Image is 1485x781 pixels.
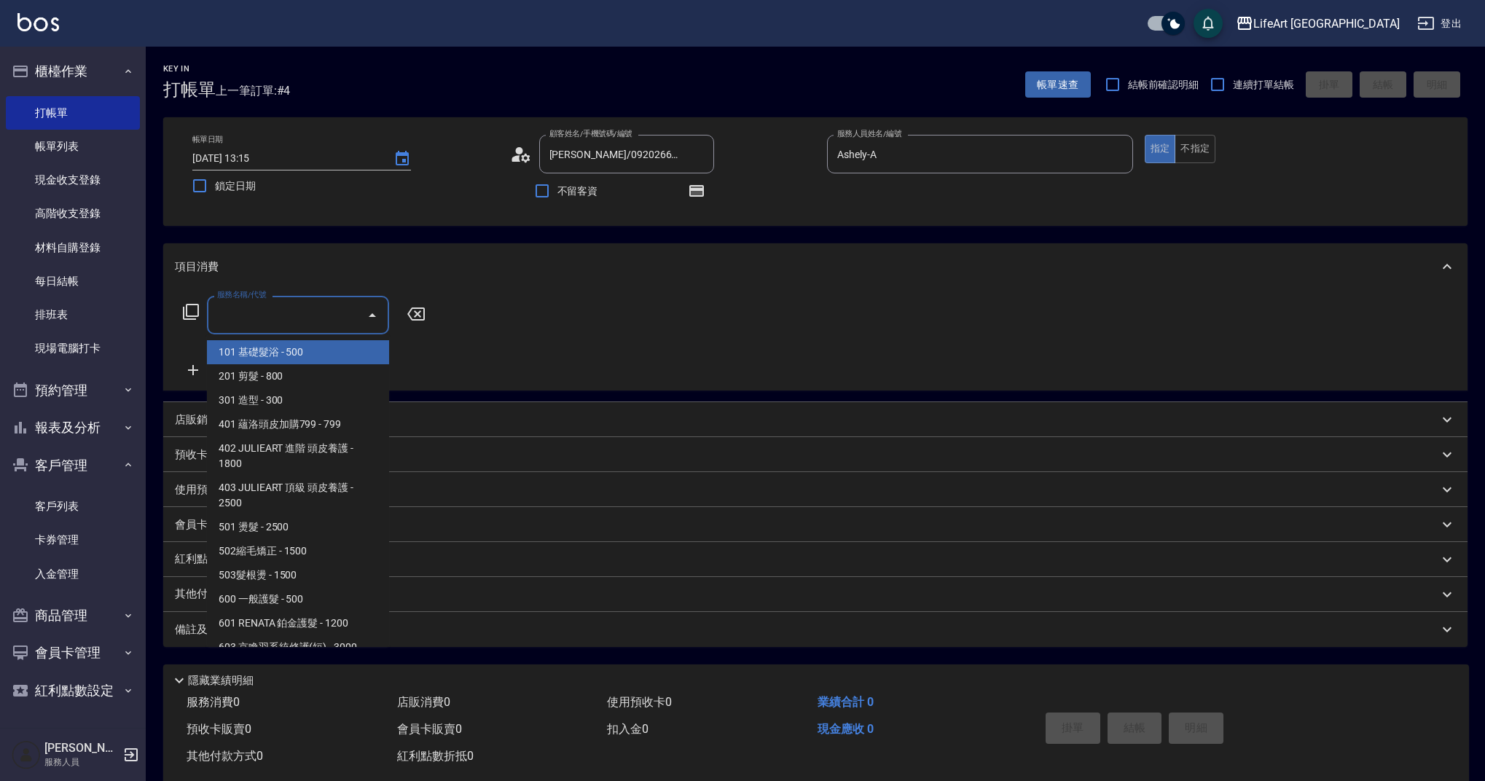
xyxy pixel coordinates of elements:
[175,552,266,568] p: 紅利點數
[6,597,140,635] button: 商品管理
[217,289,266,300] label: 服務名稱/代號
[207,587,389,611] span: 600 一般護髮 - 500
[397,695,450,709] span: 店販消費 0
[175,622,230,637] p: 備註及來源
[207,340,389,364] span: 101 基礎髮浴 - 500
[175,447,230,463] p: 預收卡販賣
[207,515,389,539] span: 501 燙髮 - 2500
[6,264,140,298] a: 每日結帳
[6,231,140,264] a: 材料自購登錄
[1233,77,1294,93] span: 連續打單結帳
[1194,9,1223,38] button: save
[163,542,1468,577] div: 紅利點數剩餘點數: 44
[397,749,474,763] span: 紅利點數折抵 0
[207,539,389,563] span: 502縮毛矯正 - 1500
[6,52,140,90] button: 櫃檯作業
[163,612,1468,647] div: 備註及來源
[6,130,140,163] a: 帳單列表
[6,490,140,523] a: 客戶列表
[175,586,309,603] p: 其他付款方式
[187,749,263,763] span: 其他付款方式 0
[607,695,672,709] span: 使用預收卡 0
[192,146,379,170] input: YYYY/MM/DD hh:mm
[837,128,901,139] label: 服務人員姓名/編號
[163,79,216,100] h3: 打帳單
[207,388,389,412] span: 301 造型 - 300
[44,741,119,756] h5: [PERSON_NAME]
[12,740,41,769] img: Person
[207,611,389,635] span: 601 RENATA 鉑金護髮 - 1200
[163,577,1468,612] div: 其他付款方式入金可用餘額: 0
[175,259,219,275] p: 項目消費
[6,523,140,557] a: 卡券管理
[6,96,140,130] a: 打帳單
[207,635,389,659] span: 603 京喚羽系統修護(短) - 3000
[163,507,1468,542] div: 會員卡銷售
[163,437,1468,472] div: 預收卡販賣
[607,722,649,736] span: 扣入金 0
[17,13,59,31] img: Logo
[397,722,462,736] span: 會員卡販賣 0
[163,472,1468,507] div: 使用預收卡
[175,412,219,428] p: 店販銷售
[175,482,230,498] p: 使用預收卡
[175,517,230,533] p: 會員卡銷售
[163,64,216,74] h2: Key In
[207,364,389,388] span: 201 剪髮 - 800
[216,82,291,100] span: 上一筆訂單:#4
[6,409,140,447] button: 報表及分析
[207,436,389,476] span: 402 JULIEART 進階 頭皮養護 - 1800
[163,243,1468,290] div: 項目消費
[6,557,140,591] a: 入金管理
[6,372,140,409] button: 預約管理
[549,128,632,139] label: 顧客姓名/手機號碼/編號
[6,197,140,230] a: 高階收支登錄
[1145,135,1176,163] button: 指定
[192,134,223,145] label: 帳單日期
[6,298,140,331] a: 排班表
[188,673,254,688] p: 隱藏業績明細
[207,412,389,436] span: 401 蘊洛頭皮加購799 - 799
[6,672,140,710] button: 紅利點數設定
[1253,15,1400,33] div: LifeArt [GEOGRAPHIC_DATA]
[1175,135,1215,163] button: 不指定
[818,695,874,709] span: 業績合計 0
[44,756,119,769] p: 服務人員
[818,722,874,736] span: 現金應收 0
[385,141,420,176] button: Choose date, selected date is 2025-10-07
[187,722,251,736] span: 預收卡販賣 0
[1230,9,1406,39] button: LifeArt [GEOGRAPHIC_DATA]
[6,634,140,672] button: 會員卡管理
[1411,10,1468,37] button: 登出
[361,304,384,327] button: Close
[6,163,140,197] a: 現金收支登錄
[1025,71,1091,98] button: 帳單速查
[207,476,389,515] span: 403 JULIEART 頂級 頭皮養護 - 2500
[1128,77,1199,93] span: 結帳前確認明細
[187,695,240,709] span: 服務消費 0
[557,184,598,199] span: 不留客資
[215,178,256,194] span: 鎖定日期
[207,563,389,587] span: 503髮根燙 - 1500
[6,331,140,365] a: 現場電腦打卡
[6,447,140,484] button: 客戶管理
[163,402,1468,437] div: 店販銷售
